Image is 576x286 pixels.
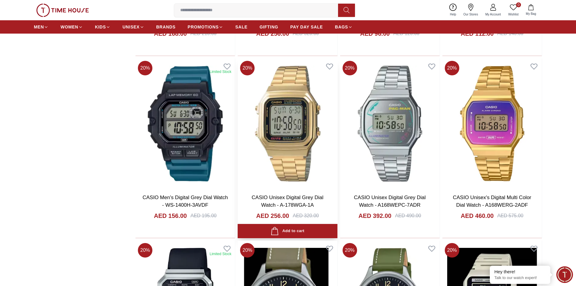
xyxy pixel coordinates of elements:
[154,212,187,220] h4: AED 156.00
[460,2,482,18] a: Our Stores
[523,12,539,16] span: My Bag
[453,195,531,208] a: CASIO Unisex's Digital Multi Color Dial Watch - A168WERG-2ADF
[445,243,459,258] span: 20 %
[556,266,573,283] div: Chat Widget
[122,21,144,32] a: UNISEX
[497,212,523,219] div: AED 575.00
[240,243,255,258] span: 20 %
[122,24,139,30] span: UNISEX
[497,30,523,37] div: AED 140.00
[293,30,319,37] div: AED 320.00
[259,21,278,32] a: GIFTING
[393,30,419,37] div: AED 120.00
[447,12,459,17] span: Help
[256,212,289,220] h4: AED 256.00
[138,61,152,75] span: 20 %
[238,58,337,189] img: CASIO Unisex Digital Grey Dial Watch - A-178WGA-1A
[259,24,278,30] span: GIFTING
[516,2,521,7] span: 0
[36,4,89,17] img: ...
[461,12,480,17] span: Our Stores
[135,58,235,189] img: CASIO Men's Digital Grey Dial Watch - WS-1400H-3AVDF
[290,24,323,30] span: PAY DAY SALE
[256,29,289,38] h4: AED 256.00
[188,21,223,32] a: PROMOTIONS
[340,58,440,189] img: CASIO Unisex Digital Grey Dial Watch - A168WEPC-7ADR
[210,251,231,256] div: Limited Stock
[343,243,357,258] span: 20 %
[156,24,176,30] span: BRANDS
[271,227,304,235] div: Add to cart
[293,212,319,219] div: AED 320.00
[95,24,106,30] span: KIDS
[238,224,337,238] button: Add to cart
[252,195,323,208] a: CASIO Unisex Digital Grey Dial Watch - A-178WGA-1A
[95,21,110,32] a: KIDS
[506,12,521,17] span: Wishlist
[442,58,542,189] img: CASIO Unisex's Digital Multi Color Dial Watch - A168WERG-2ADF
[210,69,231,74] div: Limited Stock
[240,61,255,75] span: 20 %
[354,195,426,208] a: CASIO Unisex Digital Grey Dial Watch - A168WEPC-7ADR
[395,212,421,219] div: AED 490.00
[290,21,323,32] a: PAY DAY SALE
[156,21,176,32] a: BRANDS
[190,30,216,37] div: AED 210.00
[446,2,460,18] a: Help
[483,12,503,17] span: My Account
[461,212,494,220] h4: AED 460.00
[522,3,540,17] button: My Bag
[343,61,357,75] span: 20 %
[188,24,219,30] span: PROMOTIONS
[461,29,494,38] h4: AED 112.00
[359,212,392,220] h4: AED 392.00
[143,195,228,208] a: CASIO Men's Digital Grey Dial Watch - WS-1400H-3AVDF
[335,21,353,32] a: BAGS
[235,21,247,32] a: SALE
[138,243,152,258] span: 20 %
[34,21,48,32] a: MEN
[494,269,546,275] div: Hey there!
[335,24,348,30] span: BAGS
[60,24,78,30] span: WOMEN
[60,21,83,32] a: WOMEN
[494,275,546,281] p: Talk to our watch expert!
[235,24,247,30] span: SALE
[154,29,187,38] h4: AED 168.00
[190,212,216,219] div: AED 195.00
[505,2,522,18] a: 0Wishlist
[445,61,459,75] span: 20 %
[360,29,390,38] h4: AED 96.00
[34,24,44,30] span: MEN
